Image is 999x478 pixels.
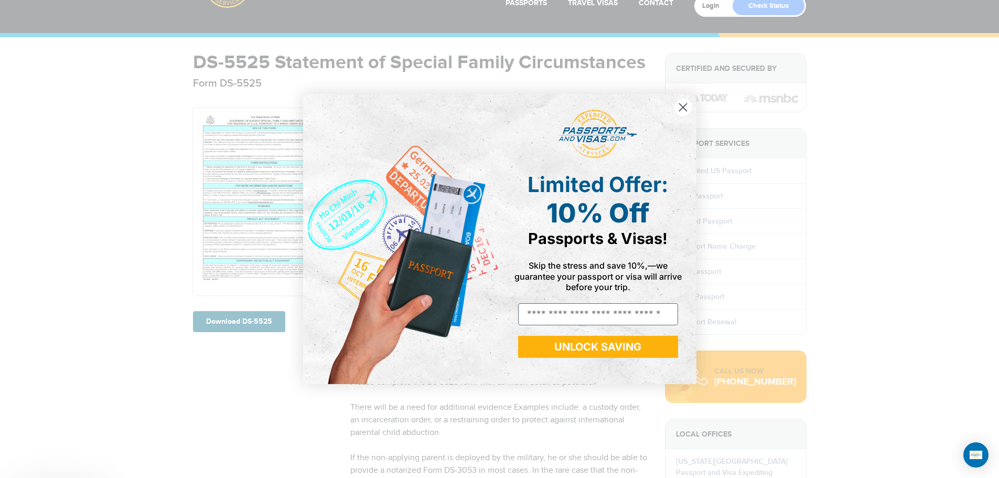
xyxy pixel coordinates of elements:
[558,110,637,159] img: passports and visas
[546,197,649,229] span: 10% Off
[963,442,989,468] div: Open Intercom Messenger
[528,172,668,197] span: Limited Offer:
[514,260,682,292] span: Skip the stress and save 10%,—we guarantee your passport or visa will arrive before your trip.
[674,98,692,116] button: Close dialog
[528,229,668,248] span: Passports & Visas!
[518,336,678,358] button: UNLOCK SAVING
[303,94,500,384] img: de9cda0d-0715-46ca-9a25-073762a91ba7.png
